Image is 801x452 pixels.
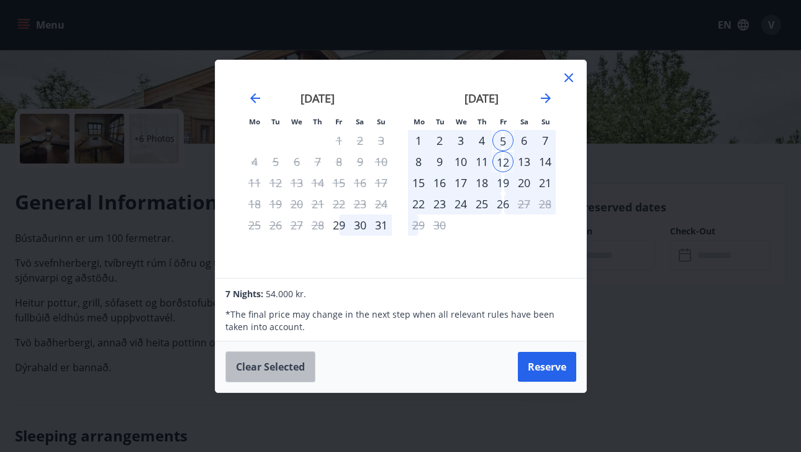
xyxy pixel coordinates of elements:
td: Choose Wednesday, September 3, 2025 as your check-out date. It’s available. [450,130,471,151]
td: Not available. Wednesday, August 20, 2025 [286,193,307,214]
td: Not available. Thursday, August 14, 2025 [307,172,328,193]
small: We [291,117,302,126]
small: Fr [335,117,342,126]
div: 11 [471,151,492,172]
td: Choose Thursday, September 4, 2025 as your check-out date. It’s available. [471,130,492,151]
td: Selected as start date. Friday, September 5, 2025 [492,130,514,151]
td: Not available. Friday, August 15, 2025 [328,172,350,193]
div: Only check in available [328,214,350,236]
div: 15 [408,172,429,193]
td: Choose Saturday, September 20, 2025 as your check-out date. It’s available. [514,172,535,193]
td: Choose Sunday, August 31, 2025 as your check-out date. It’s available. [371,214,392,236]
td: Choose Tuesday, September 16, 2025 as your check-out date. It’s available. [429,172,450,193]
div: 9 [429,151,450,172]
small: Su [377,117,386,126]
div: 23 [429,193,450,214]
td: Choose Monday, September 29, 2025 as your check-out date. It’s available. [408,214,429,236]
td: Not available. Sunday, August 24, 2025 [371,193,392,214]
div: 7 [535,130,556,151]
small: Sa [520,117,528,126]
td: Not available. Thursday, August 28, 2025 [307,214,328,236]
td: Not available. Saturday, August 9, 2025 [350,151,371,172]
small: Tu [271,117,280,126]
td: Selected. Sunday, September 7, 2025 [535,130,556,151]
div: 5 [492,130,514,151]
td: Not available. Saturday, August 23, 2025 [350,193,371,214]
td: Choose Monday, September 1, 2025 as your check-out date. It’s available. [408,130,429,151]
small: Th [477,117,487,126]
td: Not available. Sunday, August 17, 2025 [371,172,392,193]
small: Fr [500,117,507,126]
div: 24 [450,193,471,214]
button: Reserve [518,352,576,382]
div: 17 [450,172,471,193]
td: Not available. Wednesday, August 13, 2025 [286,172,307,193]
td: Selected. Monday, September 8, 2025 [408,151,429,172]
strong: [DATE] [301,91,335,106]
td: Choose Tuesday, September 30, 2025 as your check-out date. It’s available. [429,214,450,236]
p: * The final price may change in the next step when all relevant rules have been taken into account. [225,308,576,333]
div: 6 [514,130,535,151]
small: Mo [414,117,425,126]
td: Choose Monday, September 15, 2025 as your check-out date. It’s available. [408,172,429,193]
div: 31 [371,214,392,236]
td: Choose Saturday, September 27, 2025 as your check-out date. It’s available. [514,193,535,214]
small: Mo [249,117,260,126]
div: Move forward to switch to the next month. [538,91,553,106]
td: Not available. Thursday, August 21, 2025 [307,193,328,214]
td: Selected. Saturday, September 6, 2025 [514,130,535,151]
small: Th [313,117,322,126]
td: Choose Wednesday, September 17, 2025 as your check-out date. It’s available. [450,172,471,193]
div: 12 [492,151,514,172]
td: Not available. Sunday, August 10, 2025 [371,151,392,172]
td: Choose Friday, September 19, 2025 as your check-out date. It’s available. [492,172,514,193]
div: 20 [514,172,535,193]
div: 22 [408,193,429,214]
div: 18 [471,172,492,193]
strong: [DATE] [464,91,499,106]
td: Choose Sunday, September 21, 2025 as your check-out date. It’s available. [535,172,556,193]
small: We [456,117,467,126]
td: Not available. Tuesday, August 26, 2025 [265,214,286,236]
div: 16 [429,172,450,193]
td: Choose Tuesday, September 2, 2025 as your check-out date. It’s available. [429,130,450,151]
td: Choose Wednesday, September 24, 2025 as your check-out date. It’s available. [450,193,471,214]
td: Choose Monday, September 22, 2025 as your check-out date. It’s available. [408,193,429,214]
small: Su [541,117,550,126]
td: Not available. Saturday, August 16, 2025 [350,172,371,193]
button: Clear selected [225,351,315,382]
small: Sa [356,117,364,126]
span: 54.000 kr. [266,288,306,300]
td: Not available. Wednesday, August 6, 2025 [286,151,307,172]
td: Selected. Thursday, September 11, 2025 [471,151,492,172]
td: Not available. Friday, August 1, 2025 [328,130,350,151]
td: Choose Thursday, September 18, 2025 as your check-out date. It’s available. [471,172,492,193]
td: Choose Saturday, August 30, 2025 as your check-out date. It’s available. [350,214,371,236]
td: Not available. Saturday, August 2, 2025 [350,130,371,151]
td: Not available. Monday, August 11, 2025 [244,172,265,193]
td: Not available. Monday, August 18, 2025 [244,193,265,214]
div: 26 [492,193,514,214]
td: Not available. Friday, August 22, 2025 [328,193,350,214]
td: Selected. Wednesday, September 10, 2025 [450,151,471,172]
td: Not available. Friday, August 8, 2025 [328,151,350,172]
td: Not available. Monday, August 25, 2025 [244,214,265,236]
td: Not available. Sunday, August 3, 2025 [371,130,392,151]
div: 21 [535,172,556,193]
div: 10 [450,151,471,172]
td: Choose Saturday, September 13, 2025 as your check-out date. It’s available. [514,151,535,172]
small: Tu [436,117,445,126]
td: Choose Sunday, September 28, 2025 as your check-out date. It’s available. [535,193,556,214]
div: 19 [492,172,514,193]
div: 8 [408,151,429,172]
td: Not available. Thursday, August 7, 2025 [307,151,328,172]
div: 4 [471,130,492,151]
td: Not available. Wednesday, August 27, 2025 [286,214,307,236]
td: Choose Sunday, September 14, 2025 as your check-out date. It’s available. [535,151,556,172]
td: Choose Friday, August 29, 2025 as your check-out date. It’s available. [328,214,350,236]
div: 1 [408,130,429,151]
div: 2 [429,130,450,151]
div: Calendar [230,75,571,263]
td: Choose Friday, September 26, 2025 as your check-out date. It’s available. [492,193,514,214]
td: Not available. Monday, August 4, 2025 [244,151,265,172]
